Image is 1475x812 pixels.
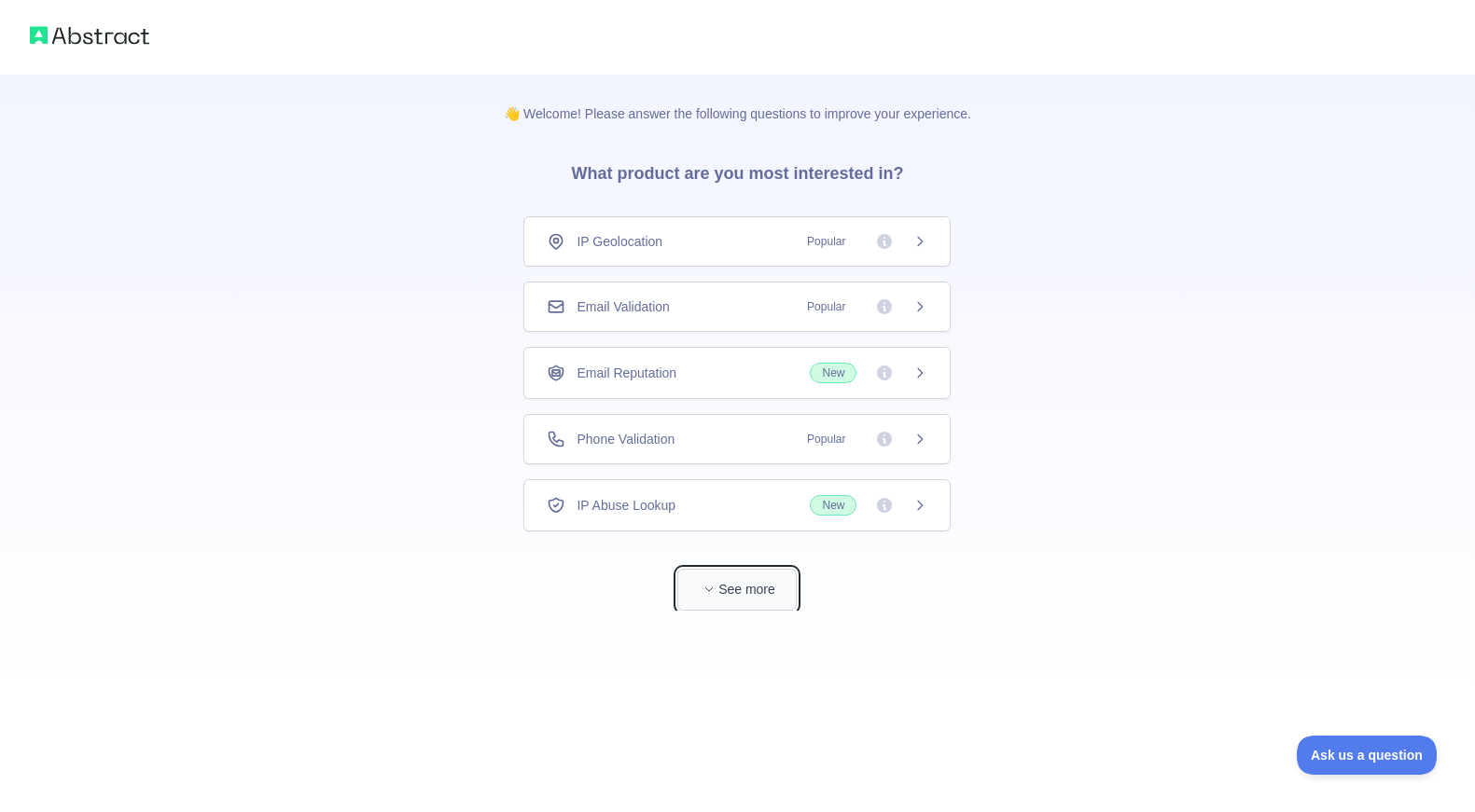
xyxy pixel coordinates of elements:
span: Popular [796,430,856,448]
img: Abstract logo [30,22,149,48]
span: Popular [796,232,856,251]
span: Email Validation [577,297,669,316]
p: 👋 Welcome! Please answer the following questions to improve your experience. [474,75,1001,123]
span: IP Abuse Lookup [577,496,675,515]
span: IP Geolocation [577,232,662,251]
span: Phone Validation [577,430,675,448]
span: New [810,363,856,383]
iframe: Toggle Customer Support [1297,736,1438,775]
span: Email Reputation [577,364,676,382]
h3: What product are you most interested in? [541,123,933,216]
span: Popular [796,297,856,316]
button: See more [677,569,797,611]
span: New [810,495,856,516]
